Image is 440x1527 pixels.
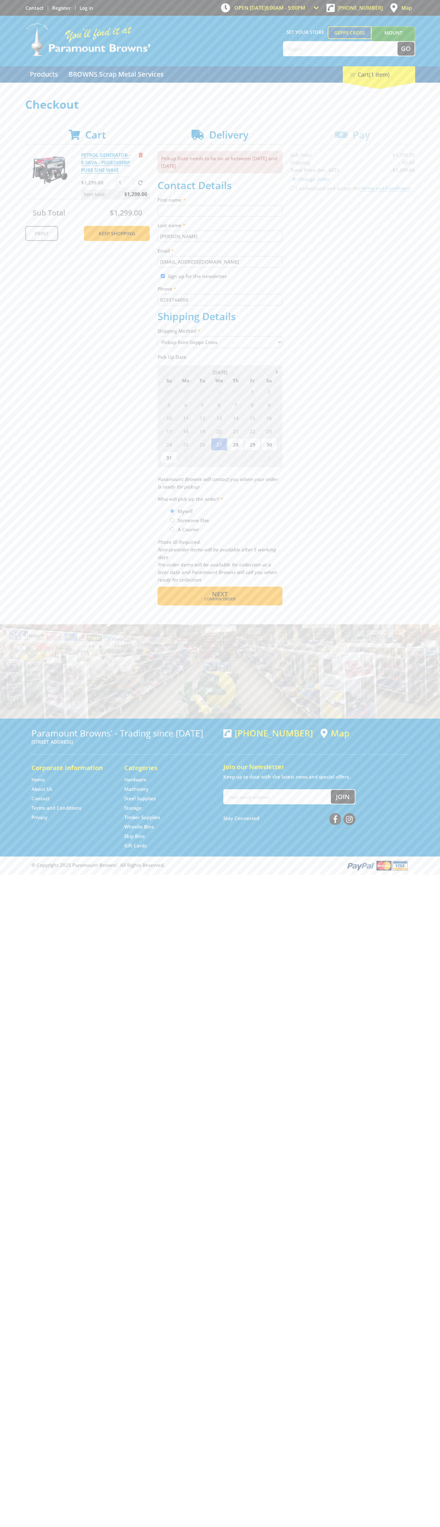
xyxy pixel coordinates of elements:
h5: Join our Newsletter [223,763,409,771]
span: 7 [228,398,244,411]
a: Go to the registration page [52,5,71,11]
span: 2 [261,385,277,398]
span: [DATE] [213,369,227,375]
span: 26 [194,438,210,451]
h5: Corporate Information [31,763,112,772]
a: Log in [80,5,93,11]
a: Go to the Home page [31,776,45,783]
h2: Contact Details [158,179,282,191]
label: Phone [158,285,282,293]
span: 25 [178,438,194,451]
a: Go to the Steel Supplies page [124,795,156,802]
span: 12 [194,412,210,424]
span: 17 [161,425,177,437]
a: Go to the Gift Cards page [124,842,147,849]
label: Email [158,247,282,255]
span: 4 [178,398,194,411]
span: 18 [178,425,194,437]
a: Go to the Contact page [25,5,43,11]
a: Go to the Contact page [31,795,49,802]
a: Remove from cart [139,152,143,158]
span: 20 [211,425,227,437]
a: Print [25,226,58,241]
label: A Courier [175,524,201,535]
label: Pick Up Date [158,353,282,361]
span: Next [212,590,228,598]
input: Your email address [224,790,331,804]
div: Stay Connected [223,811,355,826]
label: Shipping Method [158,327,282,335]
em: Photo ID Required. Non-preorder items will be available after 5 working days Pre-order items will... [158,539,277,583]
a: Go to the Privacy page [31,814,47,821]
span: Delivery [209,128,248,141]
button: Join [331,790,355,804]
button: Go [398,42,415,56]
span: $1,299.00 [124,189,147,199]
span: 8 [244,398,260,411]
span: 1 [244,385,260,398]
h3: Paramount Browns' - Trading since [DATE] [31,728,217,738]
input: Please select who will pick up the order. [170,509,174,513]
a: Keep Shopping [84,226,150,241]
label: Last name [158,222,282,229]
span: 4 [228,451,244,464]
span: 31 [228,385,244,398]
span: Confirm order [171,597,269,601]
p: Keep up to date with the latest news and special offers. [223,773,409,780]
span: Mo [178,376,194,385]
input: Please select who will pick up the order. [170,518,174,522]
span: 5 [244,451,260,464]
a: Go to the BROWNS Scrap Metal Services page [64,66,168,83]
h2: Shipping Details [158,310,282,322]
img: PayPal, Mastercard, Visa accepted [346,860,409,871]
span: Set your store [283,26,328,38]
input: Please enter your last name. [158,231,282,242]
a: Gepps Cross [328,26,371,39]
span: 24 [161,438,177,451]
span: 14 [228,412,244,424]
label: Myself [175,506,195,517]
span: 31 [161,451,177,464]
h5: Categories [124,763,204,772]
span: Cart [85,128,106,141]
label: Who will pick up the order? [158,495,282,503]
span: 19 [194,425,210,437]
span: 16 [261,412,277,424]
h1: Checkout [25,98,415,111]
span: Tu [194,376,210,385]
a: Go to the Machinery page [124,786,148,792]
input: Please select who will pick up the order. [170,527,174,531]
input: Please enter your email address. [158,256,282,267]
select: Please select a shipping method. [158,336,282,348]
span: Su [161,376,177,385]
span: 3 [161,398,177,411]
span: 5 [194,398,210,411]
span: Sub Total [33,208,65,218]
input: Please enter your first name. [158,205,282,216]
span: 13 [211,412,227,424]
span: Fr [244,376,260,385]
span: We [211,376,227,385]
span: 30 [261,438,277,451]
a: Go to the Wheelie Bins page [124,824,154,830]
span: 23 [261,425,277,437]
span: 29 [244,438,260,451]
span: 6 [211,398,227,411]
a: View a map of Gepps Cross location [320,728,349,738]
span: 22 [244,425,260,437]
label: Someone Else [175,515,211,526]
a: Mount [PERSON_NAME] [371,26,415,50]
span: 6 [261,451,277,464]
img: Paramount Browns' [25,22,151,57]
span: 21 [228,425,244,437]
p: [STREET_ADDRESS] [31,738,217,746]
p: Pickup Date needs to be on or between [DATE] and [DATE] [158,151,282,173]
em: Paramount Browns will contact you when your order is ready for pickup [158,476,278,490]
span: 28 [178,385,194,398]
span: $1,299.00 [110,208,142,218]
label: First name [158,196,282,204]
span: Th [228,376,244,385]
span: 11 [178,412,194,424]
span: 8:00am - 5:00pm [266,4,305,11]
span: 2 [194,451,210,464]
